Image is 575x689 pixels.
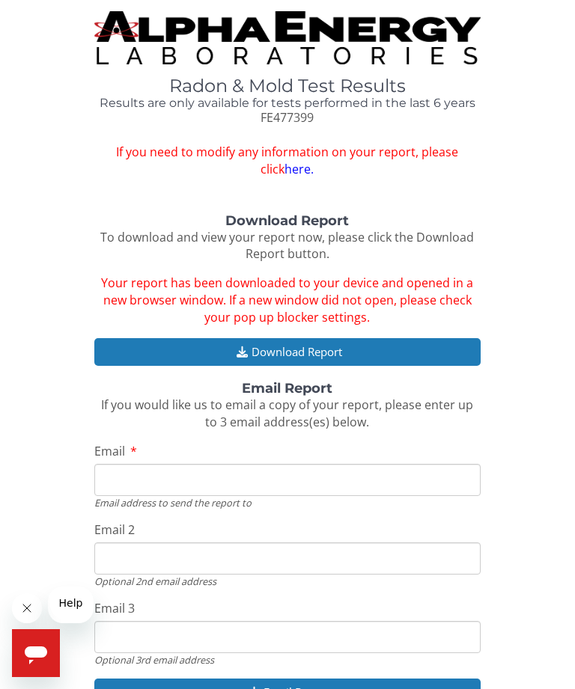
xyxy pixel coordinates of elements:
span: Email 3 [94,600,135,616]
span: To download and view your report now, please click the Download Report button. [100,229,474,263]
iframe: Message from company [48,587,94,623]
h1: Radon & Mold Test Results [94,76,481,96]
a: here. [285,161,314,177]
img: TightCrop.jpg [94,11,481,64]
iframe: Close message [12,593,42,623]
span: Your report has been downloaded to your device and opened in a new browser window. If a new windo... [101,275,473,325]
span: FE477399 [261,109,314,126]
h4: Results are only available for tests performed in the last 6 years [94,97,481,110]
div: Email address to send the report to [94,496,481,509]
strong: Email Report [242,380,332,396]
div: Optional 3rd email address [94,653,481,667]
iframe: Button to launch messaging window [12,629,60,677]
span: If you need to modify any information on your report, please click [94,144,481,178]
span: Email 2 [94,521,135,538]
span: If you would like us to email a copy of your report, please enter up to 3 email address(es) below. [101,396,473,430]
span: Email [94,443,125,459]
div: Optional 2nd email address [94,575,481,588]
strong: Download Report [225,212,349,229]
button: Download Report [94,338,481,366]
